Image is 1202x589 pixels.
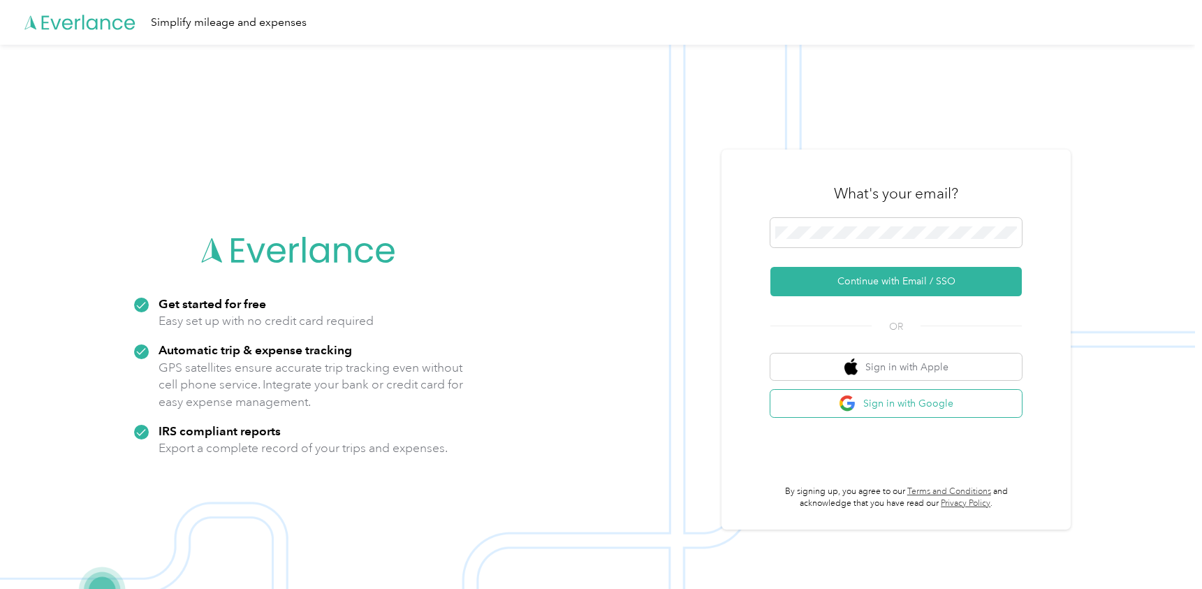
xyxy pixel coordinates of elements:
[159,359,464,411] p: GPS satellites ensure accurate trip tracking even without cell phone service. Integrate your bank...
[770,390,1022,417] button: google logoSign in with Google
[159,296,266,311] strong: Get started for free
[872,319,921,334] span: OR
[834,184,958,203] h3: What's your email?
[159,439,448,457] p: Export a complete record of your trips and expenses.
[159,423,281,438] strong: IRS compliant reports
[941,498,990,509] a: Privacy Policy
[770,267,1022,296] button: Continue with Email / SSO
[159,312,374,330] p: Easy set up with no credit card required
[844,358,858,376] img: apple logo
[159,342,352,357] strong: Automatic trip & expense tracking
[770,354,1022,381] button: apple logoSign in with Apple
[839,395,856,412] img: google logo
[907,486,991,497] a: Terms and Conditions
[770,486,1022,510] p: By signing up, you agree to our and acknowledge that you have read our .
[151,14,307,31] div: Simplify mileage and expenses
